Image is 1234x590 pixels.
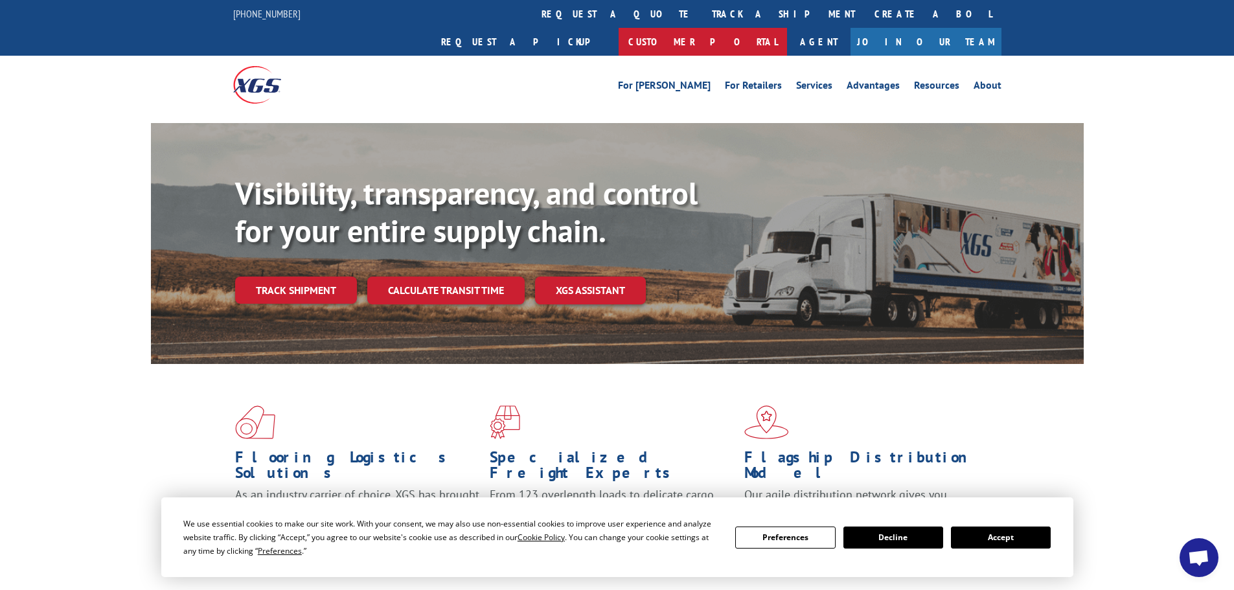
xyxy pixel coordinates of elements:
[744,449,989,487] h1: Flagship Distribution Model
[258,545,302,556] span: Preferences
[744,405,789,439] img: xgs-icon-flagship-distribution-model-red
[725,80,782,95] a: For Retailers
[618,80,711,95] a: For [PERSON_NAME]
[367,277,525,304] a: Calculate transit time
[847,80,900,95] a: Advantages
[843,527,943,549] button: Decline
[787,28,851,56] a: Agent
[744,487,983,517] span: Our agile distribution network gives you nationwide inventory management on demand.
[619,28,787,56] a: Customer Portal
[235,173,698,251] b: Visibility, transparency, and control for your entire supply chain.
[235,277,357,304] a: Track shipment
[796,80,832,95] a: Services
[235,405,275,439] img: xgs-icon-total-supply-chain-intelligence-red
[851,28,1001,56] a: Join Our Team
[431,28,619,56] a: Request a pickup
[951,527,1051,549] button: Accept
[490,449,735,487] h1: Specialized Freight Experts
[490,405,520,439] img: xgs-icon-focused-on-flooring-red
[1180,538,1218,577] a: Open chat
[161,497,1073,577] div: Cookie Consent Prompt
[235,487,479,533] span: As an industry carrier of choice, XGS has brought innovation and dedication to flooring logistics...
[735,527,835,549] button: Preferences
[183,517,720,558] div: We use essential cookies to make our site work. With your consent, we may also use non-essential ...
[974,80,1001,95] a: About
[490,487,735,545] p: From 123 overlength loads to delicate cargo, our experienced staff knows the best way to move you...
[233,7,301,20] a: [PHONE_NUMBER]
[518,532,565,543] span: Cookie Policy
[235,449,480,487] h1: Flooring Logistics Solutions
[535,277,646,304] a: XGS ASSISTANT
[914,80,959,95] a: Resources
